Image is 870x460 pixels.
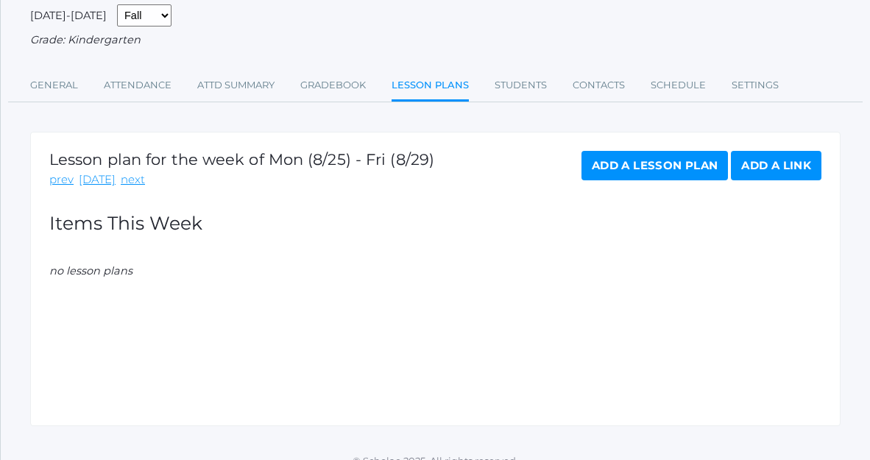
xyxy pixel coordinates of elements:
a: [DATE] [79,171,116,188]
a: Schedule [651,71,706,100]
a: Attendance [104,71,171,100]
div: Grade: Kindergarten [30,32,841,49]
a: Students [495,71,547,100]
a: prev [49,171,74,188]
a: Settings [732,71,779,100]
a: General [30,71,78,100]
a: Attd Summary [197,71,275,100]
span: [DATE]-[DATE] [30,9,107,22]
a: Lesson Plans [392,71,469,102]
a: next [121,171,145,188]
h2: Items This Week [49,213,821,234]
a: Add a Lesson Plan [581,151,728,180]
h1: Lesson plan for the week of Mon (8/25) - Fri (8/29) [49,151,434,168]
a: Gradebook [300,71,366,100]
em: no lesson plans [49,264,132,277]
a: Add a Link [731,151,821,180]
a: Contacts [573,71,625,100]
